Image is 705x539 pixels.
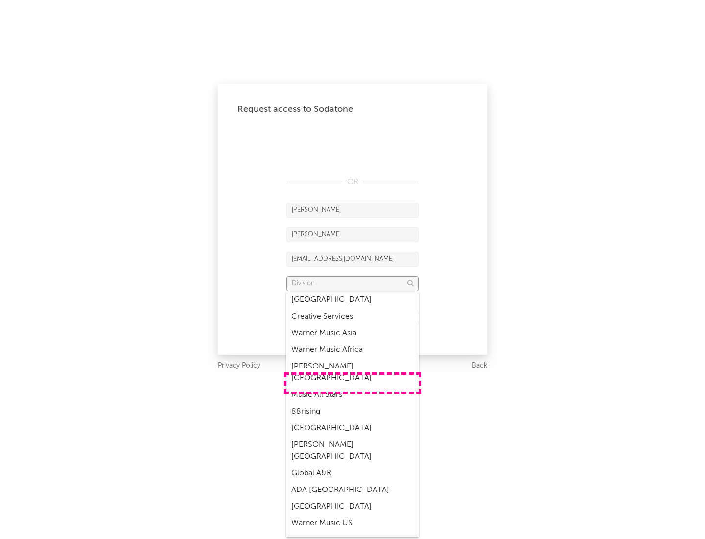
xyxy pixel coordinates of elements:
[286,403,419,420] div: 88rising
[286,203,419,218] input: First Name
[286,358,419,387] div: [PERSON_NAME] [GEOGRAPHIC_DATA]
[286,252,419,267] input: Email
[286,276,419,291] input: Division
[286,482,419,498] div: ADA [GEOGRAPHIC_DATA]
[286,292,419,308] div: [GEOGRAPHIC_DATA]
[286,227,419,242] input: Last Name
[286,498,419,515] div: [GEOGRAPHIC_DATA]
[286,465,419,482] div: Global A&R
[286,420,419,437] div: [GEOGRAPHIC_DATA]
[286,342,419,358] div: Warner Music Africa
[472,360,487,372] a: Back
[237,103,468,115] div: Request access to Sodatone
[286,176,419,188] div: OR
[286,387,419,403] div: Music All Stars
[286,437,419,465] div: [PERSON_NAME] [GEOGRAPHIC_DATA]
[286,515,419,532] div: Warner Music US
[286,308,419,325] div: Creative Services
[286,325,419,342] div: Warner Music Asia
[218,360,260,372] a: Privacy Policy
